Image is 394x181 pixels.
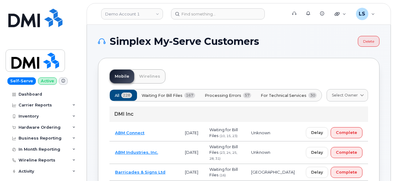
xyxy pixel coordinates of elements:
a: ABM Industries, Inc. [115,150,158,155]
span: (10, 15, 23) [220,134,238,138]
span: Processing Errors [205,93,241,98]
button: Delay [306,167,328,178]
button: Complete [331,147,362,158]
span: [GEOGRAPHIC_DATA] [251,170,295,175]
span: 30 [308,93,317,98]
td: [DATE] [179,124,204,141]
span: (23, 24, 25, 28, 31) [209,151,237,161]
span: Complete [336,130,357,136]
span: Delay [311,149,323,155]
span: Delay [311,130,323,136]
a: Barricades & Signs Ltd [115,170,165,175]
div: DMI Inc [109,106,368,122]
button: Delay [306,127,328,138]
span: For Technical Services [261,93,306,98]
span: 167 [184,93,195,98]
a: Mobile [110,70,134,83]
span: Complete [336,149,357,155]
a: Wirelines [134,70,165,83]
span: Waiting for Bill Files [209,167,238,178]
span: Unknown [251,130,270,135]
button: Complete [331,127,362,138]
span: Waiting for Bill Files [142,93,182,98]
span: Complete [336,169,357,175]
button: Complete [331,167,362,178]
td: [DATE] [179,141,204,164]
span: Waiting for Bill Files [209,144,238,155]
span: Simplex My-Serve Customers [110,37,259,46]
span: Select Owner [332,93,358,98]
span: Unknown [251,150,270,155]
a: ABM Connect [115,130,144,135]
span: (16) [220,173,226,177]
a: Select Owner [327,89,368,101]
button: Delay [306,147,328,158]
a: Delete [358,36,379,47]
td: [DATE] [179,164,204,181]
span: Waiting for Bill Files [209,127,238,138]
span: Delay [311,169,323,175]
span: 57 [243,93,251,98]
